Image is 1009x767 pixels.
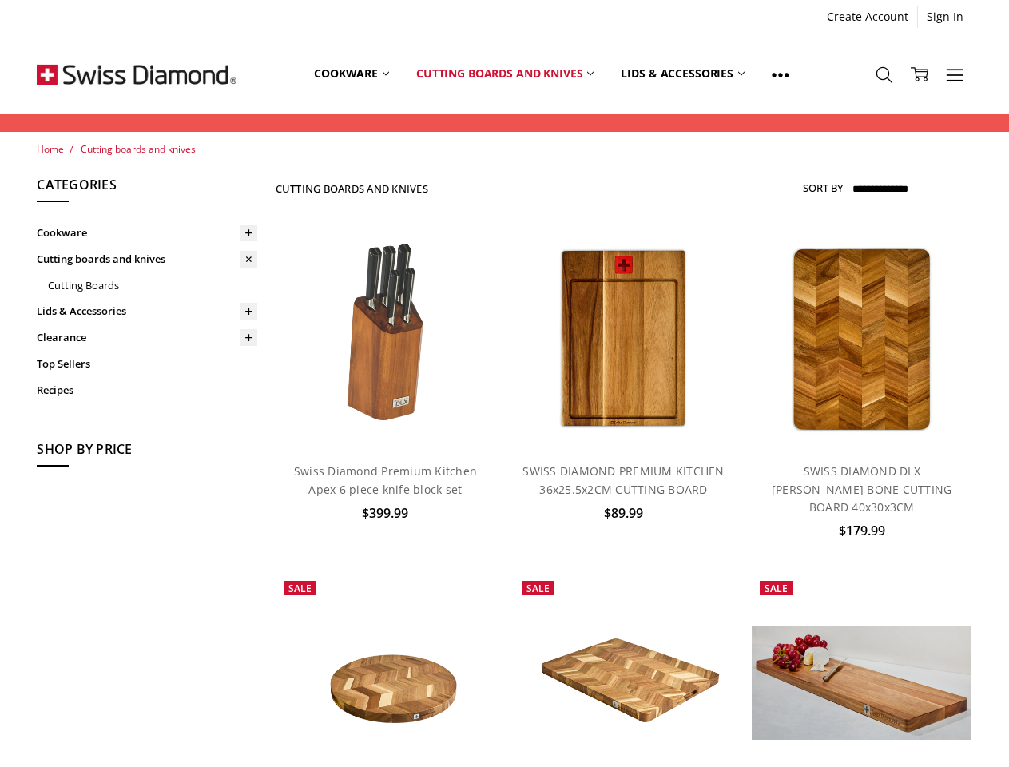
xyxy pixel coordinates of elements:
[37,175,257,202] h5: Categories
[526,582,550,595] span: Sale
[37,298,257,324] a: Lids & Accessories
[288,582,312,595] span: Sale
[607,38,757,109] a: Lids & Accessories
[81,142,196,156] a: Cutting boards and knives
[514,229,734,449] a: SWISS DIAMOND PREMIUM KITCHEN 36x25.5x2CM CUTTING BOARD
[48,272,257,299] a: Cutting Boards
[37,439,257,467] h5: Shop By Price
[37,351,257,377] a: Top Sellers
[522,463,724,496] a: SWISS DIAMOND PREMIUM KITCHEN 36x25.5x2CM CUTTING BOARD
[276,229,496,449] a: Swiss Diamond Apex 6 piece knife block set
[765,582,788,595] span: Sale
[294,463,477,496] a: Swiss Diamond Premium Kitchen Apex 6 piece knife block set
[37,246,257,272] a: Cutting boards and knives
[839,522,885,539] span: $179.99
[321,229,450,449] img: Swiss Diamond Apex 6 piece knife block set
[37,34,236,114] img: Free Shipping On Every Order
[37,142,64,156] a: Home
[803,175,843,201] label: Sort By
[37,220,257,246] a: Cookware
[300,38,403,109] a: Cookware
[818,6,917,28] a: Create Account
[37,324,257,351] a: Clearance
[514,610,734,757] img: SWISS DIAMOND DLX HERRINGBONE ACACIA CUTTING BOARD 50x38x3cm
[276,182,428,195] h1: Cutting boards and knives
[539,229,708,449] img: SWISS DIAMOND PREMIUM KITCHEN 36x25.5x2CM CUTTING BOARD
[772,229,951,449] img: SWISS DIAMOND DLX HERRING BONE CUTTING BOARD 40x30x3CM
[752,229,972,449] a: SWISS DIAMOND DLX HERRING BONE CUTTING BOARD 40x30x3CM
[403,38,608,109] a: Cutting boards and knives
[752,626,972,739] img: SWISS DIAMOND DLX LONG-GRAIN Acacia Serving Board 60x20x2.5cm
[276,610,496,757] img: SWISS DIAMOND DLX ROUND HERRINGBONE ACACIA CUTTING BOARD 38x3cm
[362,504,408,522] span: $399.99
[37,377,257,403] a: Recipes
[918,6,972,28] a: Sign In
[772,463,952,515] a: SWISS DIAMOND DLX [PERSON_NAME] BONE CUTTING BOARD 40x30x3CM
[758,38,803,110] a: Show All
[604,504,643,522] span: $89.99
